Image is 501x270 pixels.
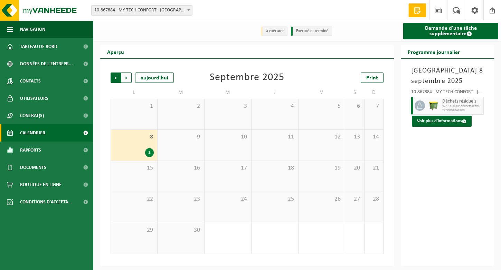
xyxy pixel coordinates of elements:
[255,103,295,110] span: 4
[255,133,295,141] span: 11
[365,86,384,99] td: D
[20,176,62,193] span: Boutique en ligne
[208,195,248,203] span: 24
[368,103,380,110] span: 7
[208,133,248,141] span: 10
[20,90,48,107] span: Utilisateurs
[208,103,248,110] span: 3
[121,73,132,83] span: Suivant
[349,103,360,110] span: 6
[255,195,295,203] span: 25
[161,133,201,141] span: 9
[20,124,45,142] span: Calendrier
[210,73,284,83] div: Septembre 2025
[114,164,154,172] span: 15
[208,164,248,172] span: 17
[366,75,378,81] span: Print
[111,73,121,83] span: Précédent
[345,86,364,99] td: S
[361,73,384,83] a: Print
[20,21,45,38] span: Navigation
[442,99,482,104] span: Déchets résiduels
[114,226,154,234] span: 29
[114,133,154,141] span: 8
[291,27,332,36] li: Exécuté et terminé
[368,164,380,172] span: 21
[20,107,44,124] span: Contrat(s)
[255,164,295,172] span: 18
[20,159,46,176] span: Documents
[428,100,439,111] img: WB-1100-HPE-GN-51
[145,148,154,157] div: 1
[411,66,484,86] h3: [GEOGRAPHIC_DATA] 8 septembre 2025
[20,142,41,159] span: Rapports
[349,195,360,203] span: 27
[100,45,131,58] h2: Aperçu
[161,103,201,110] span: 2
[442,108,482,113] span: T250001848709
[299,86,346,99] td: V
[261,27,287,36] li: à exécuter
[349,133,360,141] span: 13
[161,226,201,234] span: 30
[20,193,72,211] span: Conditions d'accepta...
[412,116,472,127] button: Voir plus d'informations
[302,195,342,203] span: 26
[114,103,154,110] span: 1
[158,86,205,99] td: M
[135,73,174,83] div: aujourd'hui
[205,86,252,99] td: M
[302,133,342,141] span: 12
[92,6,192,15] span: 10-867884 - MY TECH CONFORT - VILLEROT
[91,5,192,16] span: 10-867884 - MY TECH CONFORT - VILLEROT
[349,164,360,172] span: 20
[20,73,41,90] span: Contacts
[401,45,467,58] h2: Programme journalier
[368,133,380,141] span: 14
[302,164,342,172] span: 19
[411,90,484,97] div: 10-867884 - MY TECH CONFORT - [GEOGRAPHIC_DATA]
[252,86,299,99] td: J
[161,164,201,172] span: 16
[302,103,342,110] span: 5
[20,38,57,55] span: Tableau de bord
[368,195,380,203] span: 28
[114,195,154,203] span: 22
[403,23,498,39] a: Demande d'une tâche supplémentaire
[20,55,73,73] span: Données de l'entrepr...
[161,195,201,203] span: 23
[442,104,482,108] span: WB-1100-HP déchets résiduels
[111,86,158,99] td: L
